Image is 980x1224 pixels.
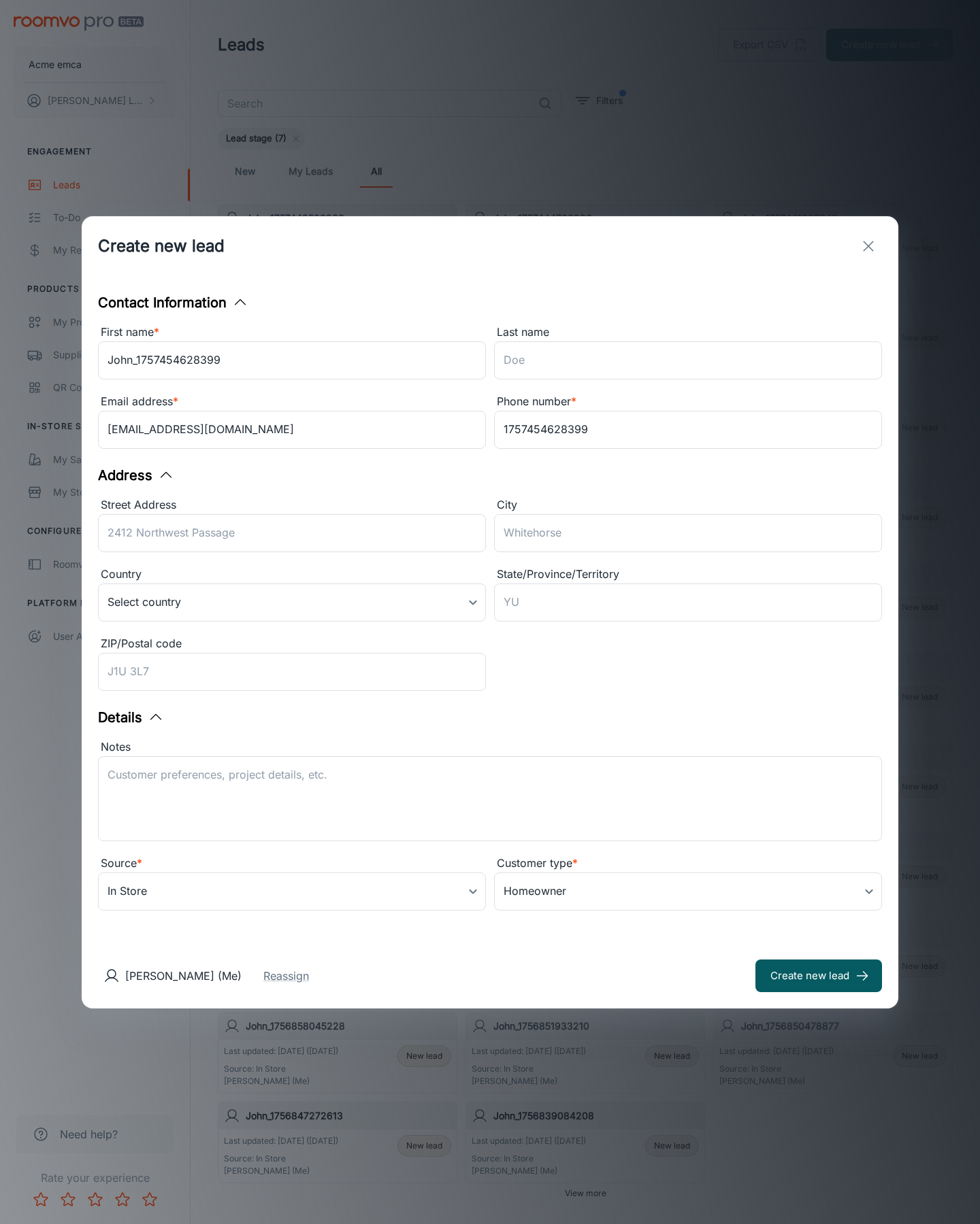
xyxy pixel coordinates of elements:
[494,411,882,449] input: +1 439-123-4567
[98,341,486,379] input: John
[98,635,486,653] div: ZIP/Postal code
[263,968,309,984] button: Reassign
[98,514,486,552] input: 2412 Northwest Passage
[494,496,882,514] div: City
[98,234,225,258] h1: Create new lead
[494,341,882,379] input: Doe
[494,324,882,341] div: Last name
[98,566,486,583] div: Country
[98,411,486,449] input: myname@example.com
[755,959,882,992] button: Create new lead
[494,393,882,411] div: Phone number
[494,514,882,552] input: Whitehorse
[494,872,882,911] div: Homeowner
[98,324,486,341] div: First name
[494,566,882,583] div: State/Province/Territory
[125,968,242,984] p: [PERSON_NAME] (Me)
[98,583,486,622] div: Select country
[494,855,882,872] div: Customer type
[98,707,164,728] button: Details
[98,465,174,486] button: Address
[494,583,882,622] input: YU
[98,738,882,756] div: Notes
[98,292,248,313] button: Contact Information
[98,496,486,514] div: Street Address
[855,233,882,260] button: exit
[98,855,486,872] div: Source
[98,872,486,911] div: In Store
[98,393,486,411] div: Email address
[98,653,486,691] input: J1U 3L7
